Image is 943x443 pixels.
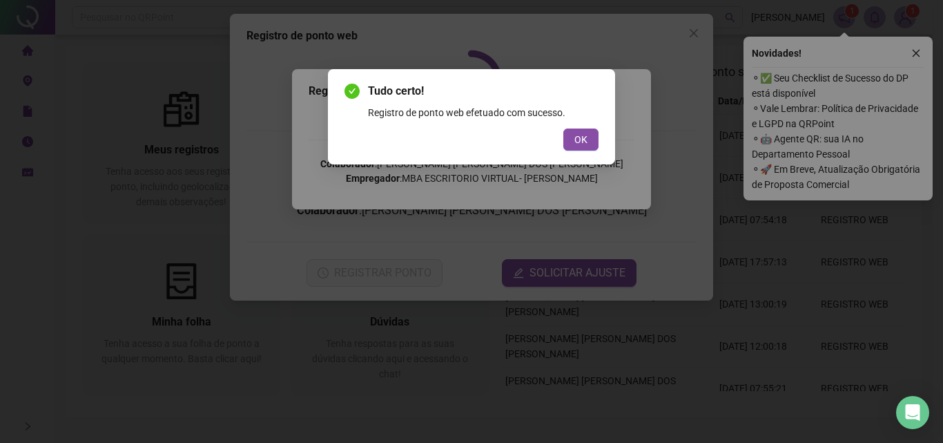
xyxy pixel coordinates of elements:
span: check-circle [344,84,360,99]
span: Tudo certo! [368,83,599,100]
span: OK [574,132,587,147]
div: Open Intercom Messenger [896,396,929,429]
button: OK [563,129,599,151]
div: Registro de ponto web efetuado com sucesso. [368,105,599,120]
